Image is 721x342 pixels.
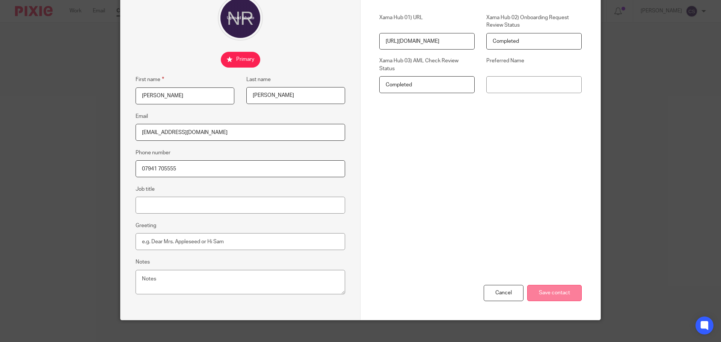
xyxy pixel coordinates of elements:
label: Email [136,113,148,120]
label: Job title [136,185,155,193]
label: Phone number [136,149,170,157]
div: Cancel [484,285,523,301]
label: Notes [136,258,150,266]
label: Greeting [136,222,156,229]
label: Last name [246,76,271,83]
input: e.g. Dear Mrs. Appleseed or Hi Sam [136,233,345,250]
label: First name [136,75,164,84]
label: Xama Hub 02) Onboarding Request Review Status [486,14,582,29]
label: Xama Hub 03) AML Check Review Status [379,57,475,72]
label: Preferred Name [486,57,582,72]
input: Save contact [527,285,582,301]
label: Xama Hub 01) URL [379,14,475,29]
